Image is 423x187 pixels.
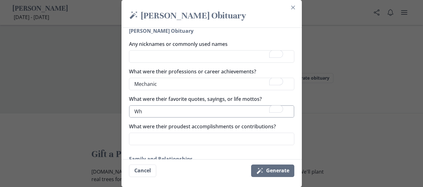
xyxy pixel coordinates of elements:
[129,50,294,63] textarea: To enrich screen reader interactions, please activate Accessibility in Grammarly extension settings
[129,40,291,48] label: Any nicknames or commonly used names
[129,123,291,130] label: What were their proudest accomplishments or contributions?
[129,27,294,35] h2: [PERSON_NAME] Obituary
[129,165,156,177] button: Cancel
[129,155,294,163] h2: Family and Relationships
[251,165,294,177] button: Generate
[288,2,298,12] button: Close
[129,68,291,75] label: What were their professions or career achievements?
[129,95,291,103] label: What were their favorite quotes, sayings, or life mottos?
[129,10,294,22] h2: [PERSON_NAME] Obituary
[129,78,294,90] textarea: To enrich screen reader interactions, please activate Accessibility in Grammarly extension settings
[129,105,294,118] textarea: To enrich screen reader interactions, please activate Accessibility in Grammarly extension settings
